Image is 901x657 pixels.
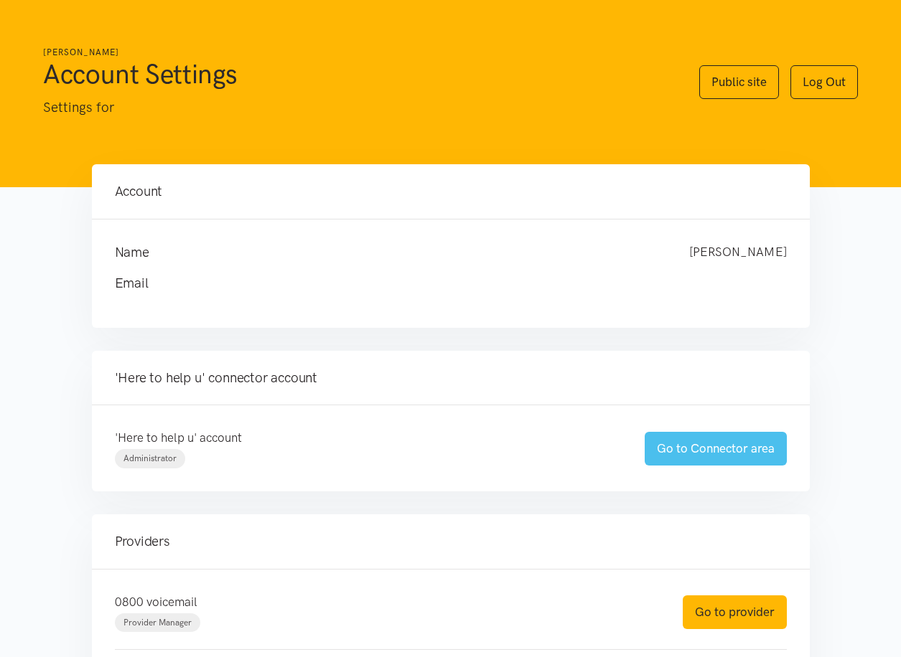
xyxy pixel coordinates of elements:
[123,453,177,463] span: Administrator
[115,273,758,293] h4: Email
[115,368,787,388] h4: 'Here to help u' connector account
[683,595,787,629] a: Go to provider
[699,65,779,99] a: Public site
[115,531,787,552] h4: Providers
[43,46,671,60] h6: [PERSON_NAME]
[115,592,654,612] p: 0800 voicemail
[43,57,671,91] h1: Account Settings
[675,242,801,263] div: [PERSON_NAME]
[115,181,787,202] h4: Account
[43,97,671,118] p: Settings for
[645,432,787,465] a: Go to Connector area
[790,65,858,99] a: Log Out
[115,428,616,448] p: 'Here to help u' account
[123,618,192,628] span: Provider Manager
[115,242,660,263] h4: Name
